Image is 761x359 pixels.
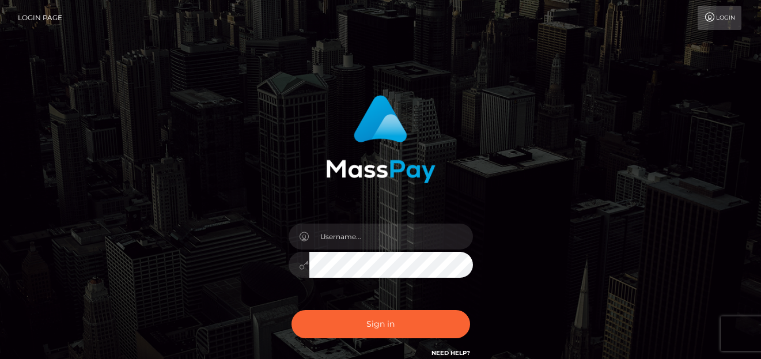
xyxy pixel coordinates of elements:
a: Need Help? [431,349,470,357]
img: MassPay Login [326,95,436,183]
a: Login Page [18,6,62,30]
button: Sign in [291,310,470,338]
input: Username... [309,224,473,250]
a: Login [698,6,741,30]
